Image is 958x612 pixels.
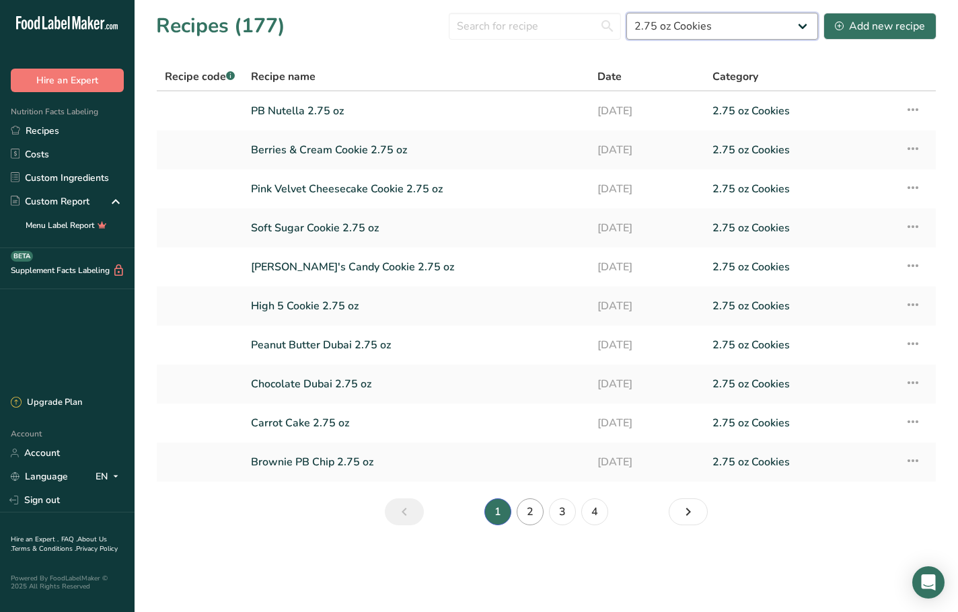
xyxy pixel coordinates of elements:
[712,331,889,359] a: 2.75 oz Cookies
[61,535,77,544] a: FAQ .
[11,69,124,92] button: Hire an Expert
[712,292,889,320] a: 2.75 oz Cookies
[251,253,581,281] a: [PERSON_NAME]'s Candy Cookie 2.75 oz
[712,448,889,476] a: 2.75 oz Cookies
[597,97,697,125] a: [DATE]
[712,370,889,398] a: 2.75 oz Cookies
[712,175,889,203] a: 2.75 oz Cookies
[597,214,697,242] a: [DATE]
[251,97,581,125] a: PB Nutella 2.75 oz
[549,498,576,525] a: Page 3.
[823,13,936,40] button: Add new recipe
[712,214,889,242] a: 2.75 oz Cookies
[597,69,622,85] span: Date
[597,409,697,437] a: [DATE]
[11,535,59,544] a: Hire an Expert .
[597,370,697,398] a: [DATE]
[251,370,581,398] a: Chocolate Dubai 2.75 oz
[11,194,89,208] div: Custom Report
[251,448,581,476] a: Brownie PB Chip 2.75 oz
[835,18,925,34] div: Add new recipe
[11,465,68,488] a: Language
[597,253,697,281] a: [DATE]
[251,292,581,320] a: High 5 Cookie 2.75 oz
[517,498,544,525] a: Page 2.
[11,396,82,410] div: Upgrade Plan
[11,535,107,553] a: About Us .
[251,331,581,359] a: Peanut Butter Dubai 2.75 oz
[165,69,235,84] span: Recipe code
[11,251,33,262] div: BETA
[597,175,697,203] a: [DATE]
[712,409,889,437] a: 2.75 oz Cookies
[712,136,889,164] a: 2.75 oz Cookies
[385,498,424,525] a: Previous page
[597,136,697,164] a: [DATE]
[251,136,581,164] a: Berries & Cream Cookie 2.75 oz
[597,292,697,320] a: [DATE]
[251,69,316,85] span: Recipe name
[712,253,889,281] a: 2.75 oz Cookies
[597,448,697,476] a: [DATE]
[597,331,697,359] a: [DATE]
[669,498,708,525] a: Next page
[11,574,124,590] div: Powered By FoodLabelMaker © 2025 All Rights Reserved
[912,566,945,599] div: Open Intercom Messenger
[96,469,124,485] div: EN
[76,544,118,553] a: Privacy Policy
[251,175,581,203] a: Pink Velvet Cheesecake Cookie 2.75 oz
[712,69,758,85] span: Category
[581,498,608,525] a: Page 4.
[449,13,621,40] input: Search for recipe
[11,544,76,553] a: Terms & Conditions .
[156,11,285,41] h1: Recipes (177)
[251,409,581,437] a: Carrot Cake 2.75 oz
[251,214,581,242] a: Soft Sugar Cookie 2.75 oz
[712,97,889,125] a: 2.75 oz Cookies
